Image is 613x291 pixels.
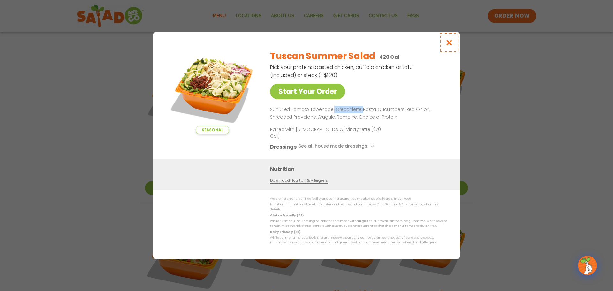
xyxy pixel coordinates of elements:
[270,126,388,140] p: Paired with [DEMOGRAPHIC_DATA] Vinaigrette (270 Cal)
[270,50,375,63] h2: Tuscan Summer Salad
[270,230,300,234] strong: Dairy Friendly (DF)
[270,202,447,212] p: Nutrition information is based on our standard recipes and portion sizes. Click Nutrition & Aller...
[579,257,596,274] img: wpChatIcon
[270,143,297,151] h3: Dressings
[270,165,450,173] h3: Nutrition
[299,143,376,151] button: See all house made dressings
[196,126,229,134] span: Seasonal
[270,106,444,121] p: SunDried Tomato Tapenade, Orecchiette Pasta, Cucumbers, Red Onion, Shredded Provolone, Arugula, R...
[270,84,345,99] a: Start Your Order
[270,219,447,229] p: While our menu includes ingredients that are made without gluten, our restaurants are not gluten ...
[270,196,447,201] p: We are not an allergen free facility and cannot guarantee the absence of allergens in our foods.
[379,53,400,61] p: 420 Cal
[270,178,328,184] a: Download Nutrition & Allergens
[439,32,460,53] button: Close modal
[270,213,303,217] strong: Gluten Friendly (GF)
[168,45,257,134] img: Featured product photo for Tuscan Summer Salad
[270,235,447,245] p: While our menu includes foods that are made without dairy, our restaurants are not dairy free. We...
[270,63,414,79] p: Pick your protein: roasted chicken, buffalo chicken or tofu (included) or steak (+$1.20)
